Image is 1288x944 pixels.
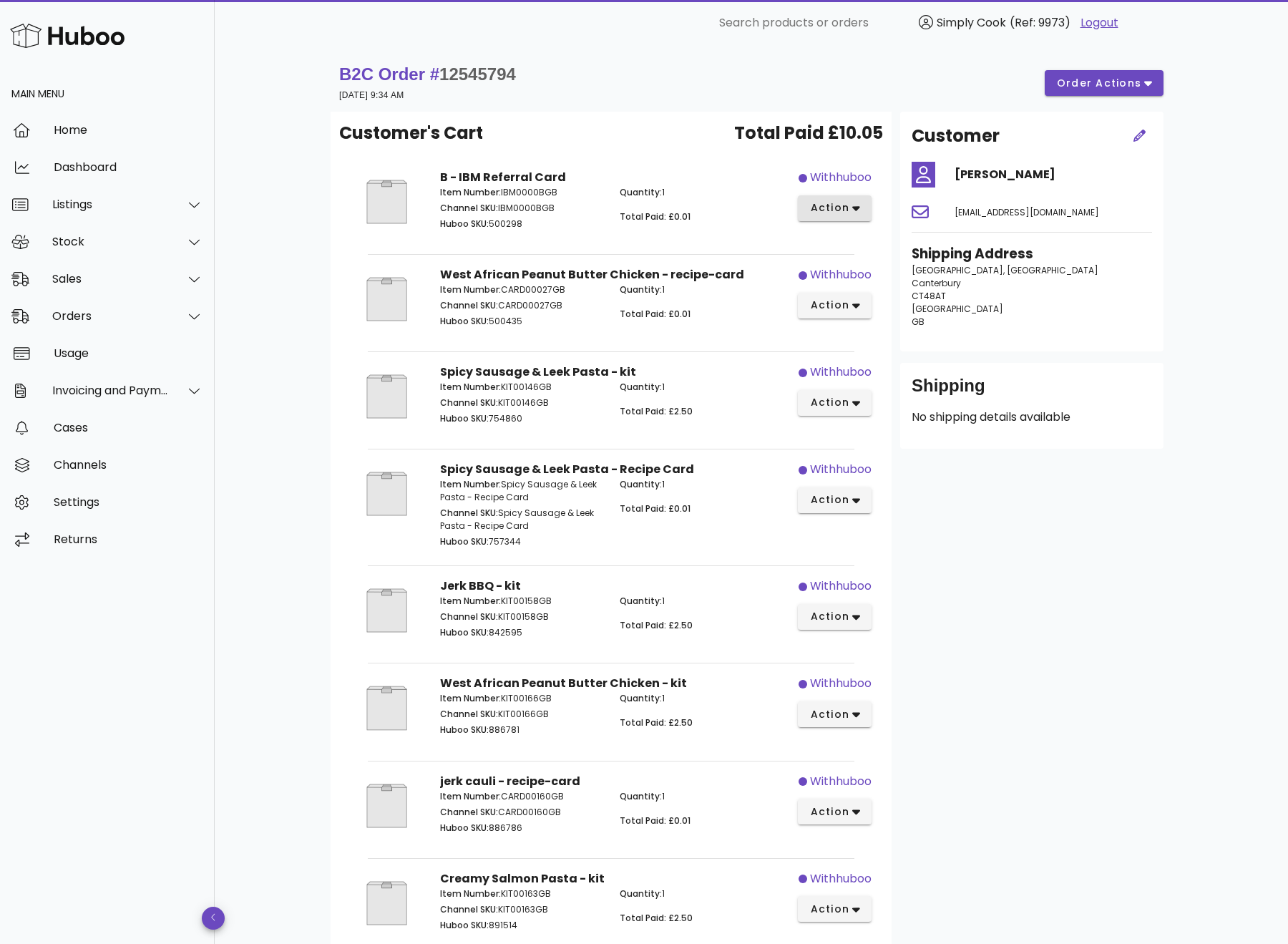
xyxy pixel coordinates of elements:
h4: [PERSON_NAME] [955,166,1152,183]
div: Sales [52,272,169,286]
div: Channels [54,458,203,472]
div: withhuboo [810,870,872,887]
button: order actions [1045,70,1163,96]
p: 891514 [440,919,602,932]
p: 500435 [440,315,602,328]
small: [DATE] 9:34 AM [339,90,404,100]
p: 1 [620,692,782,705]
span: Channel SKU: [440,903,498,915]
p: 886781 [440,724,602,736]
p: 1 [620,887,782,900]
p: 1 [620,381,782,394]
p: 757344 [440,535,602,548]
button: action [798,896,872,922]
p: KIT00166GB [440,708,602,721]
button: action [798,293,872,318]
div: Settings [54,495,203,509]
img: Product Image [351,461,423,527]
span: Item Number: [440,595,501,607]
span: GB [912,316,924,328]
p: KIT00146GB [440,381,602,394]
span: [GEOGRAPHIC_DATA], [GEOGRAPHIC_DATA] [912,264,1098,276]
img: Product Image [351,169,423,235]
span: CT48AT [912,290,946,302]
p: CARD00160GB [440,790,602,803]
span: Total Paid £10.05 [734,120,883,146]
div: withhuboo [810,266,872,283]
p: 1 [620,790,782,803]
span: Quantity: [620,478,662,490]
p: KIT00166GB [440,692,602,705]
span: Item Number: [440,283,501,296]
h3: Shipping Address [912,244,1152,264]
p: 500298 [440,218,602,230]
p: Spicy Sausage & Leek Pasta - Recipe Card [440,478,602,504]
span: Channel SKU: [440,610,498,623]
span: [GEOGRAPHIC_DATA] [912,303,1003,315]
span: Channel SKU: [440,396,498,409]
div: withhuboo [810,364,872,381]
span: Quantity: [620,887,662,900]
span: Huboo SKU: [440,412,489,424]
p: 754860 [440,412,602,425]
div: withhuboo [810,169,872,186]
div: Invoicing and Payments [52,384,169,397]
span: action [809,902,849,917]
button: action [798,799,872,824]
p: KIT00158GB [440,610,602,623]
span: Total Paid: £0.01 [620,308,691,320]
span: Total Paid: £2.50 [620,619,693,631]
span: action [809,707,849,722]
p: KIT00158GB [440,595,602,608]
span: Channel SKU: [440,299,498,311]
span: Canterbury [912,277,961,289]
span: order actions [1056,76,1142,91]
span: Item Number: [440,692,501,704]
span: Quantity: [620,692,662,704]
p: CARD00027GB [440,283,602,296]
img: Product Image [351,773,423,839]
span: Item Number: [440,887,501,900]
span: Item Number: [440,186,501,198]
div: Orders [52,309,169,323]
p: 1 [620,283,782,296]
div: Cases [54,421,203,434]
img: Product Image [351,675,423,741]
strong: Spicy Sausage & Leek Pasta - kit [440,364,636,380]
p: 1 [620,595,782,608]
span: Huboo SKU: [440,822,489,834]
div: Dashboard [54,160,203,174]
button: action [798,487,872,513]
div: Stock [52,235,169,248]
p: 842595 [440,626,602,639]
div: withhuboo [810,578,872,595]
a: Logout [1080,14,1118,31]
span: Quantity: [620,186,662,198]
span: Total Paid: £2.50 [620,716,693,729]
p: IBM0000BGB [440,202,602,215]
p: KIT00146GB [440,396,602,409]
div: withhuboo [810,773,872,790]
p: 886786 [440,822,602,834]
button: action [798,195,872,221]
h2: Customer [912,123,1000,149]
span: action [809,395,849,410]
button: action [798,390,872,416]
img: Product Image [351,364,423,429]
span: Total Paid: £0.01 [620,814,691,827]
span: action [809,492,849,507]
span: Simply Cook [937,14,1006,31]
span: Total Paid: £0.01 [620,210,691,223]
span: Channel SKU: [440,202,498,214]
div: Listings [52,198,169,211]
span: Total Paid: £0.01 [620,502,691,515]
strong: West African Peanut Butter Chicken - kit [440,675,687,691]
span: Huboo SKU: [440,626,489,638]
strong: Spicy Sausage & Leek Pasta - Recipe Card [440,461,694,477]
strong: B - IBM Referral Card [440,169,566,185]
span: Item Number: [440,381,501,393]
img: Huboo Logo [10,20,125,51]
span: Huboo SKU: [440,315,489,327]
span: action [809,200,849,215]
strong: Jerk BBQ - kit [440,578,521,594]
